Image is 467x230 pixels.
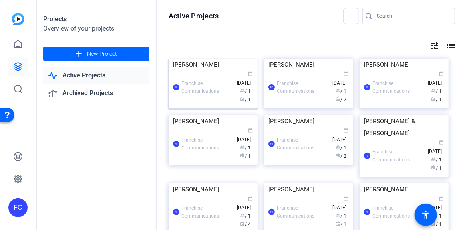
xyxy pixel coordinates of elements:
div: FC [364,84,370,90]
span: / 2 [336,153,347,159]
span: / 1 [431,97,442,102]
span: / 2 [336,97,347,102]
mat-icon: add [74,49,84,59]
div: Franchise Communications [181,204,233,220]
div: FC [268,209,275,215]
div: FC [173,141,179,147]
span: group [336,213,341,218]
div: Franchise Communications [372,79,424,95]
span: calendar_today [344,128,349,133]
span: calendar_today [248,71,253,76]
span: group [431,157,436,161]
div: [PERSON_NAME] [173,183,253,195]
span: radio [431,165,436,170]
span: group [431,88,436,93]
div: Franchise Communications [181,136,233,152]
a: Active Projects [43,67,149,84]
span: / 1 [240,97,251,102]
span: calendar_today [439,196,444,201]
mat-icon: list [445,41,455,51]
span: radio [336,221,341,226]
div: Projects [43,14,149,24]
div: FC [268,141,275,147]
div: FC [8,198,28,217]
span: calendar_today [248,196,253,201]
div: FC [173,84,179,90]
span: / 1 [336,213,347,219]
span: [DATE] [237,128,253,142]
div: [PERSON_NAME] [268,59,349,71]
span: / 4 [240,222,251,227]
div: [PERSON_NAME] [268,183,349,195]
span: group [240,88,245,93]
span: radio [240,153,245,158]
span: radio [336,96,341,101]
span: radio [336,153,341,158]
div: FC [364,209,370,215]
span: calendar_today [439,140,444,145]
a: Archived Projects [43,85,149,102]
span: [DATE] [428,140,444,154]
div: Overview of your projects [43,24,149,33]
mat-icon: filter_list [346,11,356,21]
div: Franchise Communications [372,204,424,220]
div: FC [173,209,179,215]
mat-icon: accessibility [421,210,431,220]
span: calendar_today [344,196,349,201]
mat-icon: tune [430,41,439,51]
img: blue-gradient.svg [12,13,24,25]
div: [PERSON_NAME] [268,115,349,127]
div: FC [364,153,370,159]
button: New Project [43,47,149,61]
span: / 1 [240,153,251,159]
span: calendar_today [248,128,253,133]
div: [PERSON_NAME] [173,59,253,71]
span: / 1 [431,88,442,94]
span: / 1 [431,213,442,219]
div: Franchise Communications [277,79,329,95]
span: / 1 [431,165,442,171]
span: group [240,145,245,149]
span: / 1 [240,145,251,151]
div: Franchise Communications [277,204,329,220]
input: Search [377,11,449,21]
div: Franchise Communications [277,136,329,152]
div: Franchise Communications [181,79,233,95]
div: [PERSON_NAME] [364,59,444,71]
span: group [336,145,341,149]
div: Franchise Communications [372,148,424,164]
span: calendar_today [439,71,444,76]
div: FC [268,84,275,90]
span: / 1 [431,222,442,227]
span: group [240,213,245,218]
span: / 1 [240,213,251,219]
span: New Project [87,50,117,58]
div: [PERSON_NAME] & [PERSON_NAME] [364,115,444,139]
span: [DATE] [333,128,349,142]
span: / 1 [336,88,347,94]
div: [PERSON_NAME] [173,115,253,127]
span: group [336,88,341,93]
span: radio [240,96,245,101]
span: / 1 [240,88,251,94]
div: [PERSON_NAME] [364,183,444,195]
span: radio [431,96,436,101]
span: calendar_today [344,71,349,76]
h1: Active Projects [169,11,219,21]
span: / 1 [431,157,442,163]
span: radio [240,221,245,226]
span: / 1 [336,145,347,151]
span: / 1 [336,222,347,227]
